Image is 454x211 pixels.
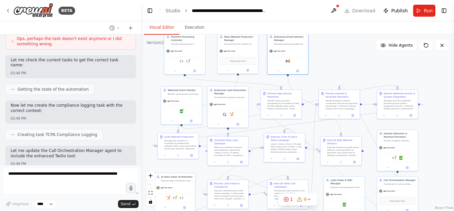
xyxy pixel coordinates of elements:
div: Scale Website Production [164,135,193,139]
div: Payment Processing Controller [171,35,203,42]
div: 03:48 PM [11,161,131,166]
button: Open in side panel [347,113,358,117]
div: Webhook Event Handler [168,89,200,92]
button: Execution [179,21,210,35]
button: No output available [281,203,295,207]
div: Handle mass payment processing for hundreds of daily conversions at $1,000 each. Manage Stripe in... [171,43,203,45]
div: Orchestrate massive-scale lead generation across {agent_count} AI calling agents, targeting {dail... [214,96,246,99]
div: Mass Website Production Manager [224,35,256,42]
div: Manage the creation of hundreds of professional websites daily using automated production systems... [164,139,196,150]
button: Hide left sidebar [145,6,155,15]
span: gpt-4o-mini [383,146,395,149]
span: Send [121,201,131,207]
button: Open in side panel [398,166,417,170]
span: gpt-4o-mini [224,50,235,52]
g: Edge from ca8e6802-7af1-4885-b489-a66261851c11 to 4cda49d5-56b3-45a8-bd16-a9aa88e5e2a5 [286,76,343,135]
div: Monitor Webhook Events & System Integration [384,92,416,99]
div: 03:48 PM [11,116,131,121]
div: Execute Twilio Call Campaigns [274,182,306,189]
img: PayPal Payment Processing Tool [392,156,396,160]
div: Execute enterprise-grade email delivery using SendGrid or Postmark (not Gmail due to 500/day limi... [327,146,359,157]
div: Handle prospect interest conversion and secure payment processing: 1) Process interest signals fr... [325,99,358,110]
span: gpt-4o-mini [214,103,225,106]
span: Getting the state of the automation [18,87,89,92]
span: Hide Agents [389,43,413,48]
g: Edge from c66f7516-ab17-416a-b490-7b194feaa51f to df831b87-31f2-4a1b-9009-7ae0c11bdbcb [310,103,317,194]
div: Process High-Volume PaymentsHandle mass payment processing for hundreds of daily $1,000 website s... [260,90,302,119]
img: Logo [13,3,53,18]
a: Studio [166,8,180,13]
img: Google Sheets [342,203,346,207]
span: 9 [304,196,307,203]
span: gpt-4o-mini [170,50,182,52]
span: gpt-4o-mini [383,190,395,192]
span: 1 [290,196,293,203]
div: Payment Processing ControllerHandle mass payment processing for hundreds of daily conversions at ... [164,33,205,75]
button: Open in side panel [236,160,247,164]
div: Enterprise Lead Generation ManagerOrchestrate massive-scale lead generation across {agent_count} ... [207,86,249,128]
div: Interest Detection & Payment ProcessorProcess prospect interest signals, generate PayPal payment ... [377,130,418,171]
span: Improve [12,201,29,207]
div: Loremi {dolor_sitam} CO adipi elitse doeiu tem incididu 1-utla etdolor MAGN aliqua enim adminimve... [271,143,303,153]
img: Sales Data Formatter and API Integration Tool [179,59,183,63]
img: PayPal Payment Processing Tool [186,59,190,63]
button: Send [118,200,139,208]
div: React Flow controls [146,171,155,206]
div: Execute comprehensive lead intake workflow: 1) Normalize phone numbers and business data from {ta... [214,189,246,200]
div: 03:48 PM [11,71,131,76]
button: toggle interactivity [146,197,155,206]
div: Process incoming leads through TCPA-compliant intake including phone normalization, DNC registry ... [330,186,363,189]
div: Enterprise Lead Generation Manager [214,89,246,95]
button: Open in side panel [228,122,247,126]
div: Enterprise Email Delivery Manager [274,35,306,42]
button: No output available [334,160,348,164]
img: SerperDevTool [223,113,227,117]
g: Edge from 96c4e424-e788-4edb-b476-7172510f307c to c66f7516-ab17-416a-b490-7b194feaa51f [251,191,265,196]
button: Open in side panel [349,160,360,164]
button: Open in side panel [295,203,307,207]
div: Monitor and process incoming webhooks from PayPal payment confirmations, Twilio call status updat... [168,93,200,95]
div: Execute Twilio Call CampaignsOrchestrate high-volume voice calling through Twilio infrastructure:... [267,180,308,209]
div: Manage enterprise-grade email delivery of completed websites using SendGrid or Postmark infrastru... [274,43,306,45]
button: Open in side panel [182,119,201,123]
span: Drop tools here [230,59,246,63]
div: Mass Website Production ManagerOrchestrate the creation of hundreds of websites daily using autom... [217,33,259,74]
button: No output available [171,153,185,157]
g: Edge from ac93205a-1b67-46dc-ae59-7c54d90fb096 to cb3150d2-cb14-488f-ac6d-d8986812ff56 [251,146,262,151]
div: Version 2 [147,40,164,45]
div: Handle mass payment processing for hundreds of daily $1,000 website sales using PayPal infrastruc... [267,99,299,110]
g: Edge from 003dc6ca-6b80-41ec-8e5d-1562c18dde46 to 35b11419-2ae0-426e-8875-266a426c77d0 [183,76,283,88]
div: Call Orchestration Manager [384,179,416,182]
div: BETA [58,7,75,15]
button: Open in side panel [289,113,300,117]
span: Publish [391,7,408,14]
button: 19 [278,193,317,206]
button: Open in side panel [186,153,197,157]
button: No output available [221,203,235,207]
button: No output available [391,113,404,117]
button: Run [413,5,435,17]
span: gpt-4o-mini [274,50,285,52]
span: gpt-4o-mini [161,186,172,189]
img: Pricing Explanation and Objection Handling Tool [179,196,183,200]
button: Open in side panel [175,206,194,210]
div: Process Interest & Generate Payments [325,92,358,99]
p: Let me check the current tasks to get the correct task name: [11,58,131,68]
button: zoom in [146,171,155,180]
button: Switch to previous chat [107,24,123,32]
div: Generate Daily Lead Database [214,139,246,145]
g: Edge from ec65cb1d-e362-4a3d-9e3e-ddc2e5b5f559 to 192d83a6-b498-48ce-bd31-b16060cd9bc8 [152,103,424,148]
button: Visual Editor [144,21,179,35]
button: fit view [146,189,155,197]
button: Click to speak your automation idea [126,183,136,193]
div: Interest Detection & Payment Processor [384,132,416,139]
div: Process High-Volume Payments [267,92,299,99]
span: Drop tools here [390,199,405,203]
g: Edge from ac93205a-1b67-46dc-ae59-7c54d90fb096 to 96c4e424-e788-4edb-b476-7172510f307c [202,148,254,196]
div: Webhook Event HandlerMonitor and process incoming webhooks from PayPal payment confirmations, Twi... [161,86,202,125]
button: No output available [332,113,346,117]
span: Creating task TCPA Compliance Logging [18,132,97,137]
button: Show right sidebar [439,6,449,15]
button: Open in side panel [185,69,204,73]
div: Process Lead Intake & Compliance [214,182,246,189]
